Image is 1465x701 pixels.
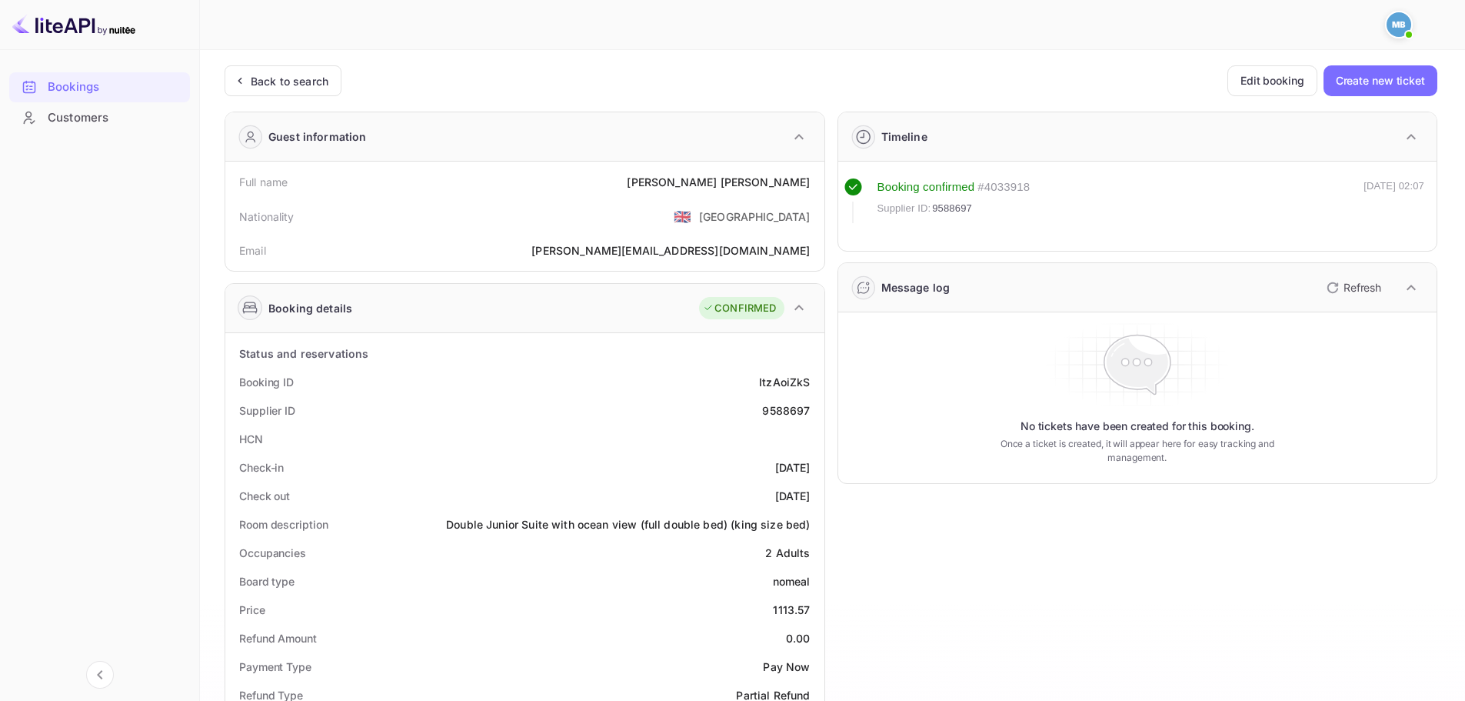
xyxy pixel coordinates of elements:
[239,630,317,646] div: Refund Amount
[48,109,182,127] div: Customers
[674,202,691,230] span: United States
[268,300,352,316] div: Booking details
[239,488,290,504] div: Check out
[1343,279,1381,295] p: Refresh
[531,242,810,259] div: [PERSON_NAME][EMAIL_ADDRESS][DOMAIN_NAME]
[239,602,265,618] div: Price
[765,545,810,561] div: 2 Adults
[239,431,263,447] div: HCN
[762,402,810,419] div: 9588697
[786,630,811,646] div: 0.00
[446,516,810,532] div: Double Junior Suite with ocean view (full double bed) (king size bed)
[773,602,810,618] div: 1113.57
[239,242,266,259] div: Email
[1387,12,1411,37] img: Mohcine Belkhir
[775,459,811,476] div: [DATE]
[977,179,1030,196] div: # 4033918
[1021,419,1254,434] p: No tickets have been created for this booking.
[773,573,811,589] div: nomeal
[48,78,182,96] div: Bookings
[9,103,190,133] div: Customers
[1363,179,1424,223] div: [DATE] 02:07
[1317,275,1387,300] button: Refresh
[239,374,294,390] div: Booking ID
[877,201,931,216] span: Supplier ID:
[703,301,776,316] div: CONFIRMED
[9,72,190,101] a: Bookings
[239,459,284,476] div: Check-in
[239,174,288,190] div: Full name
[239,545,306,561] div: Occupancies
[251,73,328,89] div: Back to search
[699,209,811,225] div: [GEOGRAPHIC_DATA]
[976,437,1298,465] p: Once a ticket is created, it will appear here for easy tracking and management.
[239,659,311,675] div: Payment Type
[932,201,972,216] span: 9588697
[877,179,975,196] div: Booking confirmed
[627,174,810,190] div: [PERSON_NAME] [PERSON_NAME]
[1323,65,1437,96] button: Create new ticket
[12,12,135,37] img: LiteAPI logo
[239,402,295,419] div: Supplier ID
[239,209,295,225] div: Nationality
[239,345,368,362] div: Status and reservations
[775,488,811,504] div: [DATE]
[881,279,951,295] div: Message log
[9,72,190,102] div: Bookings
[759,374,810,390] div: ItzAoiZkS
[239,573,295,589] div: Board type
[763,659,810,675] div: Pay Now
[1227,65,1317,96] button: Edit booking
[268,129,367,145] div: Guest information
[86,661,114,689] button: Collapse navigation
[9,103,190,132] a: Customers
[881,129,927,145] div: Timeline
[239,516,328,532] div: Room description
